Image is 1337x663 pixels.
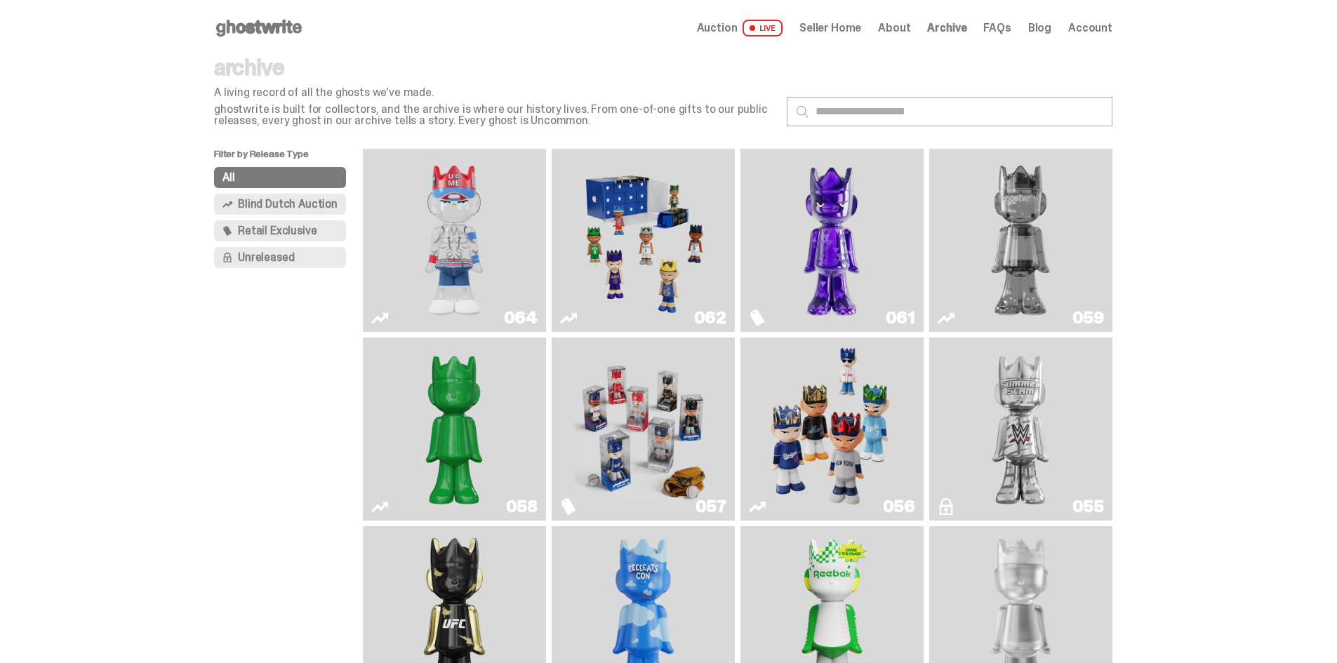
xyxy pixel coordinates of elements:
[222,172,235,183] span: All
[560,154,726,326] a: Game Face (2025)
[694,309,726,326] div: 062
[238,252,294,263] span: Unreleased
[385,154,523,326] img: You Can't See Me
[214,247,346,268] button: Unreleased
[938,343,1104,515] a: I Was There SummerSlam
[385,343,523,515] img: Schrödinger's ghost: Sunday Green
[927,22,966,34] a: Archive
[214,167,346,188] button: All
[238,199,338,210] span: Blind Dutch Auction
[214,87,776,98] p: A living record of all the ghosts we've made.
[952,154,1089,326] img: Two
[878,22,910,34] a: About
[749,343,915,515] a: Game Face (2025)
[371,154,538,326] a: You Can't See Me
[574,154,712,326] img: Game Face (2025)
[696,498,726,515] div: 057
[214,149,363,167] p: Filter by Release Type
[504,309,538,326] div: 064
[697,20,783,36] a: Auction LIVE
[886,309,915,326] div: 061
[1068,22,1112,34] a: Account
[743,20,783,36] span: LIVE
[952,343,1089,515] img: I Was There SummerSlam
[214,104,776,126] p: ghostwrite is built for collectors, and the archive is where our history lives. From one-of-one g...
[371,343,538,515] a: Schrödinger's ghost: Sunday Green
[506,498,538,515] div: 058
[238,225,317,236] span: Retail Exclusive
[1072,498,1104,515] div: 055
[749,154,915,326] a: Fantasy
[763,154,900,326] img: Fantasy
[214,220,346,241] button: Retail Exclusive
[1028,22,1051,34] a: Blog
[763,343,900,515] img: Game Face (2025)
[799,22,861,34] a: Seller Home
[983,22,1011,34] a: FAQs
[574,343,712,515] img: Game Face (2025)
[883,498,915,515] div: 056
[214,194,346,215] button: Blind Dutch Auction
[938,154,1104,326] a: Two
[697,22,738,34] span: Auction
[1072,309,1104,326] div: 059
[214,56,776,79] p: archive
[560,343,726,515] a: Game Face (2025)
